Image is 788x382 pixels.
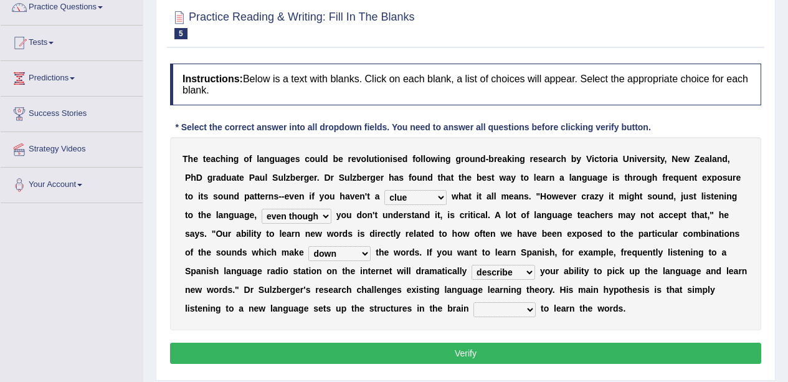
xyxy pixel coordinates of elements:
b: T [183,154,188,164]
b: - [486,154,489,164]
b: u [275,154,280,164]
b: z [594,191,599,201]
b: s [399,173,404,183]
b: s [487,173,491,183]
b: r [573,191,576,201]
b: m [501,191,508,201]
b: l [534,173,536,183]
b: e [376,173,381,183]
b: o [652,191,658,201]
b: i [609,191,611,201]
b: t [367,191,370,201]
b: e [260,191,265,201]
b: t [695,173,698,183]
b: y [599,191,604,201]
b: x [707,173,712,183]
b: e [351,154,356,164]
b: v [637,154,642,164]
b: t [185,191,188,201]
b: h [458,191,464,201]
b: a [375,191,380,201]
b: s [650,154,655,164]
b: e [736,173,741,183]
b: h [339,191,345,201]
b: e [543,154,548,164]
b: l [350,173,353,183]
b: e [533,154,538,164]
b: e [482,173,487,183]
b: d [722,154,728,164]
b: n [629,154,635,164]
b: d [480,154,486,164]
b: o [602,154,607,164]
b: u [658,191,663,201]
b: r [314,173,317,183]
b: t [451,173,454,183]
b: i [438,154,440,164]
b: h [652,173,658,183]
b: a [506,173,511,183]
b: b [477,173,482,183]
b: a [249,191,254,201]
b: o [379,154,385,164]
b: n [268,191,274,201]
b: r [367,173,370,183]
b: w [552,191,559,201]
b: e [700,154,705,164]
a: Strategy Videos [1,132,143,163]
b: g [269,154,275,164]
b: a [541,173,546,183]
b: g [234,154,239,164]
b: e [362,173,367,183]
b: t [479,191,482,201]
b: j [681,191,683,201]
b: o [523,173,529,183]
b: v [563,191,568,201]
b: g [207,173,213,183]
b: d [221,173,227,183]
b: H [540,191,546,201]
b: g [597,173,603,183]
b: d [323,154,328,164]
b: u [223,191,229,201]
b: s [615,173,620,183]
b: n [440,154,445,164]
b: v [289,191,294,201]
b: , [665,154,667,164]
b: s [213,191,218,201]
b: a [446,173,451,183]
b: u [330,191,335,201]
b: s [203,191,208,201]
b: a [255,173,260,183]
b: i [390,154,392,164]
b: e [559,191,564,201]
b: n [385,154,391,164]
b: f [409,173,412,183]
a: Your Account [1,168,143,199]
b: S [272,173,278,183]
b: i [610,154,613,164]
b: s [295,154,300,164]
b: f [249,154,252,164]
b: i [512,154,515,164]
b: h [627,173,633,183]
b: i [592,154,594,164]
b: o [310,154,315,164]
b: r [461,154,464,164]
b: i [627,191,629,201]
b: r [586,191,589,201]
b: r [331,173,334,183]
b: e [206,154,211,164]
a: Predictions [1,61,143,92]
b: i [635,154,637,164]
b: t [257,191,260,201]
b: o [361,154,367,164]
b: t [203,154,206,164]
b: n [518,191,524,201]
b: o [717,173,723,183]
b: n [717,154,723,164]
b: n [515,154,520,164]
b: n [663,191,668,201]
b: z [353,173,357,183]
b: r [607,154,610,164]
